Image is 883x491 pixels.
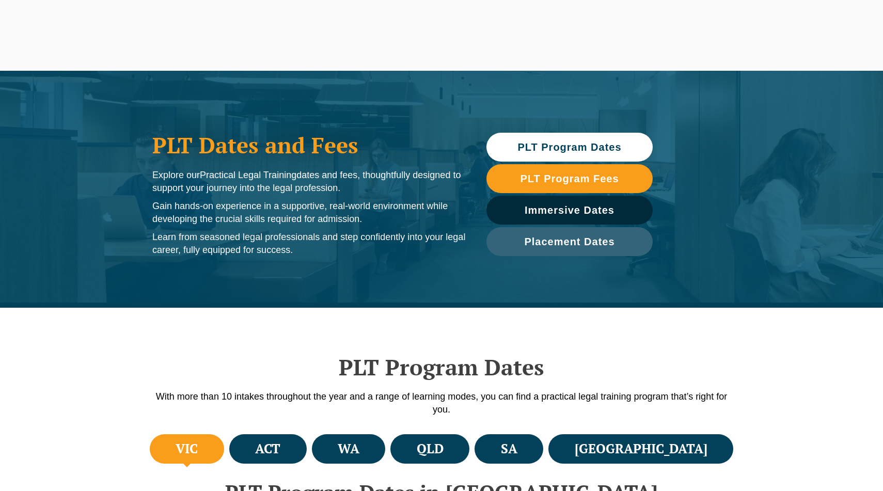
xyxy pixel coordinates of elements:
[575,440,707,457] h4: [GEOGRAPHIC_DATA]
[486,133,653,162] a: PLT Program Dates
[417,440,444,457] h4: QLD
[152,169,466,195] p: Explore our dates and fees, thoughtfully designed to support your journey into the legal profession.
[152,200,466,226] p: Gain hands-on experience in a supportive, real-world environment while developing the crucial ski...
[486,196,653,225] a: Immersive Dates
[520,173,619,184] span: PLT Program Fees
[338,440,359,457] h4: WA
[152,132,466,158] h1: PLT Dates and Fees
[147,354,736,380] h2: PLT Program Dates
[486,164,653,193] a: PLT Program Fees
[501,440,517,457] h4: SA
[200,170,296,180] span: Practical Legal Training
[524,236,614,247] span: Placement Dates
[486,227,653,256] a: Placement Dates
[517,142,621,152] span: PLT Program Dates
[255,440,280,457] h4: ACT
[176,440,198,457] h4: VIC
[525,205,614,215] span: Immersive Dates
[152,231,466,257] p: Learn from seasoned legal professionals and step confidently into your legal career, fully equipp...
[147,390,736,416] p: With more than 10 intakes throughout the year and a range of learning modes, you can find a pract...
